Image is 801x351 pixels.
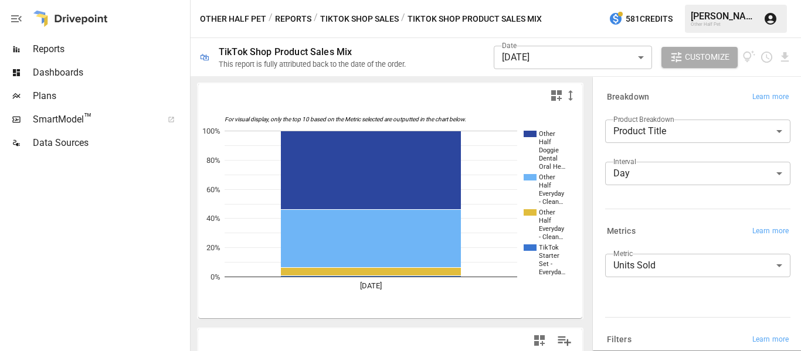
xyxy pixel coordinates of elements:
[84,111,92,125] span: ™
[502,40,517,50] label: Date
[752,91,789,103] span: Learn more
[314,12,318,26] div: /
[275,12,311,26] button: Reports
[742,47,756,68] button: View documentation
[539,130,555,138] text: Other
[613,156,636,166] label: Interval
[401,12,405,26] div: /
[691,22,756,27] div: Other Half Pet
[539,244,559,251] text: TikTok
[605,162,790,185] div: Day
[539,233,563,241] text: - Clean…
[661,47,738,68] button: Customize
[33,66,188,80] span: Dashboards
[200,12,266,26] button: Other Half Pet
[605,120,790,143] div: Product Title
[200,52,209,63] div: 🛍
[607,225,636,238] h6: Metrics
[219,60,406,69] div: This report is fully attributed back to the date of the order.
[494,46,652,69] div: [DATE]
[604,8,677,30] button: 581Credits
[760,50,773,64] button: Schedule report
[33,89,188,103] span: Plans
[752,334,789,346] span: Learn more
[33,136,188,150] span: Data Sources
[539,198,563,206] text: - Clean…
[613,114,674,124] label: Product Breakdown
[685,50,729,64] span: Customize
[320,12,399,26] button: TikTok Shop Sales
[33,42,188,56] span: Reports
[626,12,673,26] span: 581 Credits
[752,226,789,237] span: Learn more
[539,163,565,171] text: Oral He…
[206,214,220,223] text: 40%
[539,209,555,216] text: Other
[198,107,573,318] svg: A chart.
[778,50,792,64] button: Download report
[607,333,632,346] h6: Filters
[206,156,220,165] text: 80%
[607,91,649,104] h6: Breakdown
[539,173,555,181] text: Other
[691,11,756,22] div: [PERSON_NAME]
[206,243,220,252] text: 20%
[206,185,220,194] text: 60%
[605,254,790,277] div: Units Sold
[613,248,633,258] label: Metric
[539,268,565,276] text: Everyda…
[269,12,273,26] div: /
[360,281,382,290] text: [DATE]
[211,272,220,281] text: 0%
[33,113,155,127] span: SmartModel
[225,116,466,123] text: For visual display, only the top 10 based on the Metric selected are outputted in the chart below.
[202,127,220,135] text: 100%
[219,46,352,57] div: TikTok Shop Product Sales Mix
